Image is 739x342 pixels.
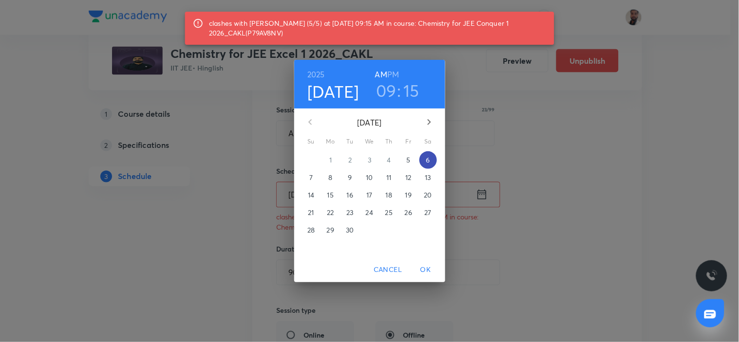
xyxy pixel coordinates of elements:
[405,190,412,200] p: 19
[327,208,334,217] p: 22
[419,137,437,146] span: Sa
[341,221,359,239] button: 30
[361,186,379,204] button: 17
[400,137,417,146] span: Fr
[361,137,379,146] span: We
[327,225,334,235] p: 29
[380,169,398,186] button: 11
[387,68,399,81] button: PM
[303,137,320,146] span: Su
[346,225,354,235] p: 30
[403,80,419,101] button: 15
[405,173,411,182] p: 12
[386,190,392,200] p: 18
[327,190,334,200] p: 15
[328,173,332,182] p: 8
[400,204,417,221] button: 26
[366,208,373,217] p: 24
[308,208,314,217] p: 21
[303,204,320,221] button: 21
[361,204,379,221] button: 24
[322,186,340,204] button: 15
[209,15,547,42] div: clashes with [PERSON_NAME] (5/5) at [DATE] 09:15 AM in course: Chemistry for JEE Conquer 1 2026_C...
[309,173,313,182] p: 7
[426,155,430,165] p: 6
[322,117,417,128] p: [DATE]
[419,151,437,169] button: 6
[375,68,387,81] button: AM
[366,173,373,182] p: 10
[322,137,340,146] span: Mo
[307,81,359,102] button: [DATE]
[400,169,417,186] button: 12
[307,225,315,235] p: 28
[419,204,437,221] button: 27
[307,68,325,81] button: 2025
[322,204,340,221] button: 22
[341,204,359,221] button: 23
[361,169,379,186] button: 10
[424,190,432,200] p: 20
[341,186,359,204] button: 16
[341,137,359,146] span: Tu
[308,190,314,200] p: 14
[374,264,402,276] span: Cancel
[370,261,406,279] button: Cancel
[380,137,398,146] span: Th
[303,186,320,204] button: 14
[376,80,397,101] button: 09
[303,169,320,186] button: 7
[425,173,431,182] p: 13
[406,155,410,165] p: 5
[405,208,412,217] p: 26
[303,221,320,239] button: 28
[322,169,340,186] button: 8
[386,173,391,182] p: 11
[322,221,340,239] button: 29
[424,208,431,217] p: 27
[414,264,437,276] span: OK
[380,204,398,221] button: 25
[400,151,417,169] button: 5
[419,169,437,186] button: 13
[380,186,398,204] button: 18
[348,173,352,182] p: 9
[347,190,353,200] p: 16
[410,261,441,279] button: OK
[385,208,393,217] p: 25
[366,190,372,200] p: 17
[341,169,359,186] button: 9
[400,186,417,204] button: 19
[398,80,401,101] h3: :
[419,186,437,204] button: 20
[346,208,353,217] p: 23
